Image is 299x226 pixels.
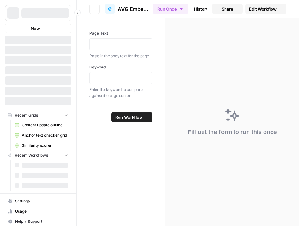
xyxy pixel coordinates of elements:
[89,31,152,36] label: Page Text
[5,206,71,216] a: Usage
[245,4,286,14] a: Edit Workflow
[89,64,152,70] label: Keyword
[31,25,40,32] span: New
[190,4,212,14] a: History
[15,112,38,118] span: Recent Grids
[89,87,152,99] p: Enter the keyword to compare against the page content
[153,4,188,14] button: Run Once
[118,5,148,13] span: AVG Embeddings for page and Target Keyword - Using Pasted page content
[115,114,143,120] span: Run Workflow
[15,198,68,204] span: Settings
[15,208,68,214] span: Usage
[22,122,68,128] span: Content update outline
[22,143,68,148] span: Similarity scorer
[212,4,243,14] button: Share
[12,140,71,151] a: Similarity scorer
[5,110,71,120] button: Recent Grids
[5,196,71,206] a: Settings
[249,6,277,12] span: Edit Workflow
[12,130,71,140] a: Anchor text checker grid
[5,24,71,33] button: New
[188,128,277,137] div: Fill out the form to run this once
[12,120,71,130] a: Content update outline
[22,132,68,138] span: Anchor text checker grid
[89,53,152,59] p: Paste in the body text for the page
[105,4,148,14] a: AVG Embeddings for page and Target Keyword - Using Pasted page content
[222,6,233,12] span: Share
[15,219,68,224] span: Help + Support
[5,151,71,160] button: Recent Workflows
[15,152,48,158] span: Recent Workflows
[111,112,152,122] button: Run Workflow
